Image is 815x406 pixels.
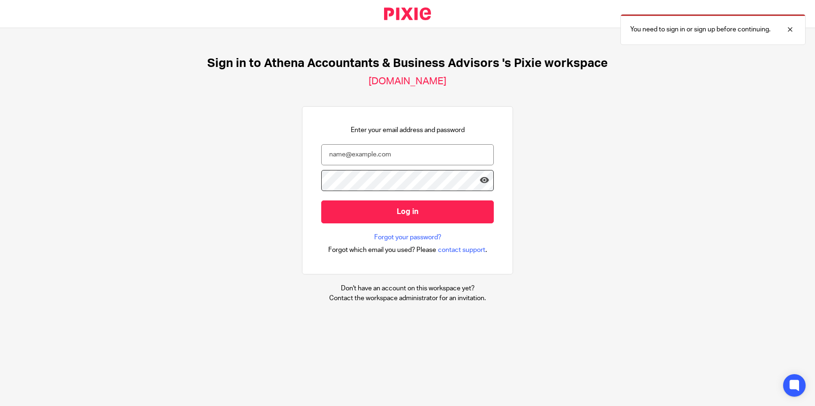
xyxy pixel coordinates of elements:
span: contact support [438,245,485,255]
a: Forgot your password? [374,233,441,242]
input: Log in [321,200,494,223]
p: Don't have an account on this workspace yet? [329,284,486,293]
p: You need to sign in or sign up before continuing. [630,25,770,34]
input: name@example.com [321,144,494,165]
div: . [328,244,487,255]
p: Enter your email address and password [351,125,465,135]
p: Contact the workspace administrator for an invitation. [329,294,486,303]
h1: Sign in to Athena Accountants & Business Advisors 's Pixie workspace [207,56,608,71]
span: Forgot which email you used? Please [328,245,436,255]
h2: [DOMAIN_NAME] [369,75,446,88]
